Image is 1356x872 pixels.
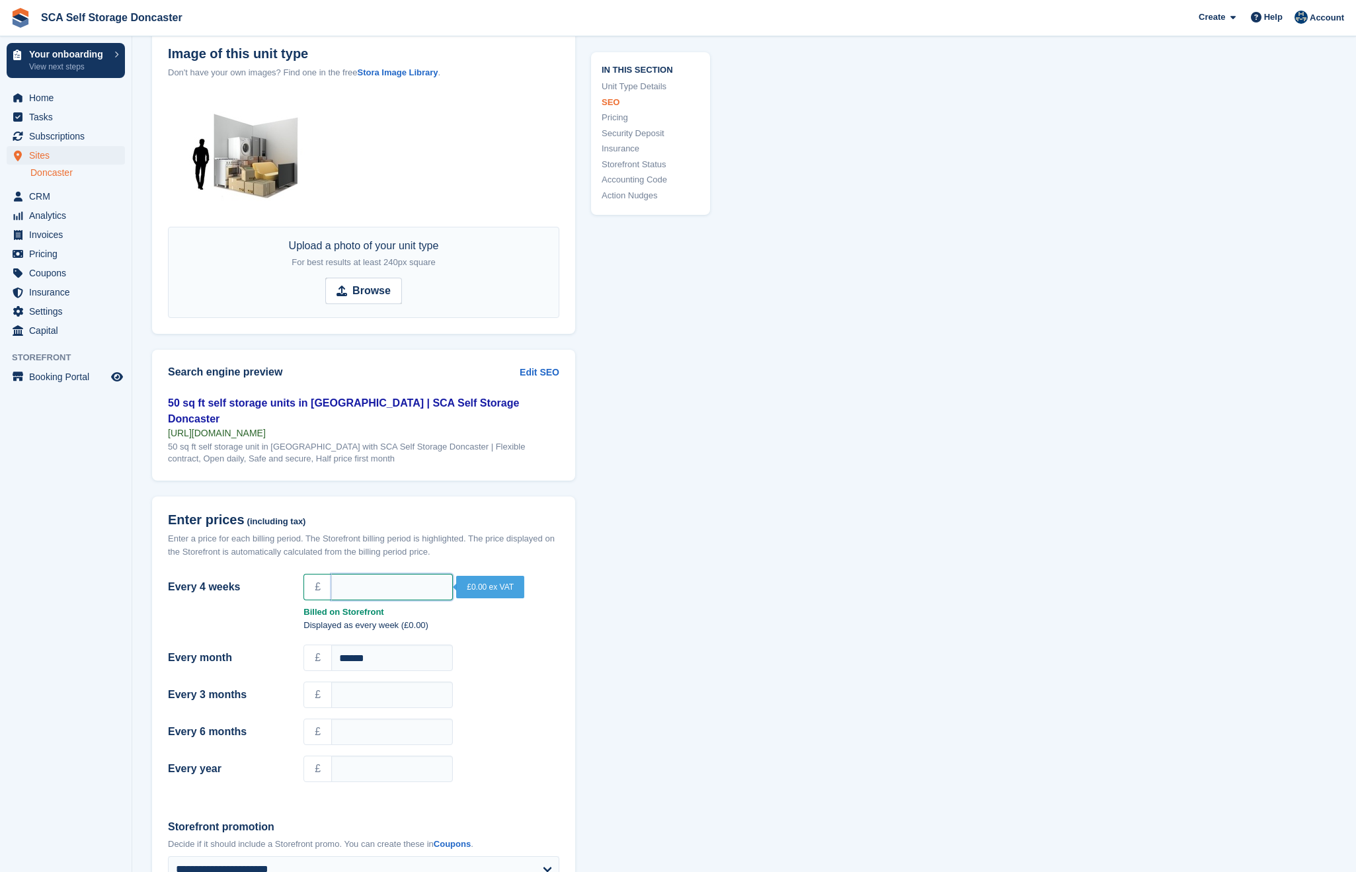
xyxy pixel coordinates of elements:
span: Invoices [29,225,108,244]
span: (including tax) [247,517,306,527]
a: menu [7,127,125,145]
span: Storefront [12,351,132,364]
h2: Search engine preview [168,366,520,378]
label: Storefront promotion [168,819,559,835]
a: Pricing [602,111,699,124]
a: Accounting Code [602,173,699,186]
label: Every 3 months [168,687,288,703]
div: 50 sq ft self storage unit in [GEOGRAPHIC_DATA] with SCA Self Storage Doncaster | Flexible contra... [168,441,559,465]
div: [URL][DOMAIN_NAME] [168,427,559,439]
a: menu [7,89,125,107]
span: Settings [29,302,108,321]
a: Preview store [109,369,125,385]
span: Subscriptions [29,127,108,145]
div: Upload a photo of your unit type [289,238,439,270]
img: Sam Chapman [1295,11,1308,24]
a: SEO [602,95,699,108]
span: Booking Portal [29,368,108,386]
span: Sites [29,146,108,165]
div: 50 sq ft self storage units in [GEOGRAPHIC_DATA] | SCA Self Storage Doncaster [168,395,559,427]
a: menu [7,321,125,340]
a: Your onboarding View next steps [7,43,125,78]
a: SCA Self Storage Doncaster [36,7,188,28]
p: View next steps [29,61,108,73]
img: stora-icon-8386f47178a22dfd0bd8f6a31ec36ba5ce8667c1dd55bd0f319d3a0aa187defe.svg [11,8,30,28]
span: Account [1310,11,1344,24]
a: Coupons [434,839,471,849]
a: Edit SEO [520,366,559,379]
a: menu [7,108,125,126]
a: menu [7,187,125,206]
a: Security Deposit [602,126,699,139]
img: 50.jpg [168,95,337,222]
a: menu [7,245,125,263]
a: Unit Type Details [602,80,699,93]
span: Insurance [29,283,108,301]
label: Every 6 months [168,724,288,740]
strong: Browse [352,283,391,299]
a: Storefront Status [602,157,699,171]
span: Coupons [29,264,108,282]
span: Tasks [29,108,108,126]
label: Every year [168,761,288,777]
div: Don't have your own images? Find one in the free . [168,66,559,79]
span: Create [1199,11,1225,24]
p: Your onboarding [29,50,108,59]
input: Browse [325,278,402,304]
a: menu [7,146,125,165]
span: Enter prices [168,512,245,528]
strong: Billed on Storefront [303,606,559,619]
a: Doncaster [30,167,125,179]
a: Stora Image Library [357,67,438,77]
span: In this section [602,62,699,75]
label: Every 4 weeks [168,579,288,595]
a: Insurance [602,142,699,155]
label: Every month [168,650,288,666]
p: Displayed as every week (£0.00) [303,619,559,632]
a: Action Nudges [602,188,699,202]
span: Home [29,89,108,107]
a: menu [7,302,125,321]
span: Help [1264,11,1283,24]
div: Enter a price for each billing period. The Storefront billing period is highlighted. The price di... [168,532,559,558]
span: Pricing [29,245,108,263]
span: CRM [29,187,108,206]
a: menu [7,206,125,225]
span: For best results at least 240px square [292,257,436,267]
a: menu [7,264,125,282]
a: menu [7,283,125,301]
a: menu [7,225,125,244]
a: menu [7,368,125,386]
span: Analytics [29,206,108,225]
span: Capital [29,321,108,340]
p: Decide if it should include a Storefront promo. You can create these in . [168,838,559,851]
label: Image of this unit type [168,46,559,61]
